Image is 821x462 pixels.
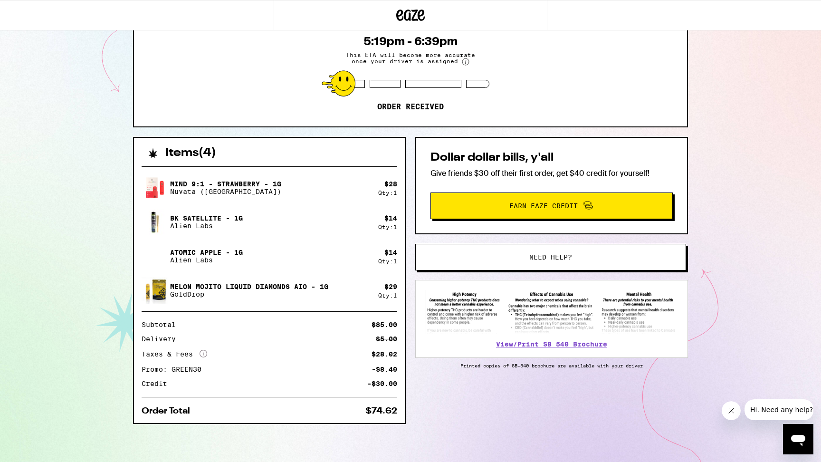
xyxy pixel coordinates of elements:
a: View/Print SB 540 Brochure [496,340,607,348]
div: Qty: 1 [378,190,397,196]
span: This ETA will become more accurate once your driver is assigned [339,52,482,66]
div: $28.02 [372,351,397,357]
img: BK Satellite - 1g [142,209,168,235]
div: $74.62 [365,407,397,415]
img: Melon Mojito Liquid Diamonds AIO - 1g [142,276,168,305]
span: Need help? [529,254,572,260]
p: Order received [377,102,444,112]
img: Atomic Apple - 1g [142,243,168,269]
div: $ 28 [384,180,397,188]
div: Taxes & Fees [142,350,207,358]
div: Delivery [142,336,182,342]
p: Give friends $30 off their first order, get $40 credit for yourself! [430,168,673,178]
div: Credit [142,380,174,387]
div: -$30.00 [367,380,397,387]
h2: Dollar dollar bills, y'all [430,152,673,164]
div: Promo: GREEN30 [142,366,208,373]
img: Mind 9:1 - Strawberry - 1g [142,174,168,201]
p: Melon Mojito Liquid Diamonds AIO - 1g [170,283,328,290]
div: $ 14 [384,249,397,256]
div: Qty: 1 [378,258,397,264]
div: $5.00 [376,336,397,342]
div: Order Total [142,407,197,415]
p: Atomic Apple - 1g [170,249,243,256]
button: Need help? [415,244,686,270]
p: Nuvata ([GEOGRAPHIC_DATA]) [170,188,281,195]
div: $85.00 [372,321,397,328]
div: Qty: 1 [378,292,397,298]
span: Earn Eaze Credit [509,202,578,209]
div: Qty: 1 [378,224,397,230]
div: 5:19pm - 6:39pm [363,35,458,48]
p: Mind 9:1 - Strawberry - 1g [170,180,281,188]
p: Alien Labs [170,256,243,264]
iframe: Button to launch messaging window [783,424,813,454]
iframe: Close message [722,401,741,420]
div: $ 29 [384,283,397,290]
button: Earn Eaze Credit [430,192,673,219]
p: Printed copies of SB-540 brochure are available with your driver [415,363,688,368]
div: Subtotal [142,321,182,328]
p: Alien Labs [170,222,243,230]
iframe: Message from company [745,399,813,420]
h2: Items ( 4 ) [165,147,216,159]
p: BK Satellite - 1g [170,214,243,222]
div: -$8.40 [372,366,397,373]
div: $ 14 [384,214,397,222]
p: GoldDrop [170,290,328,298]
img: SB 540 Brochure preview [425,290,678,334]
